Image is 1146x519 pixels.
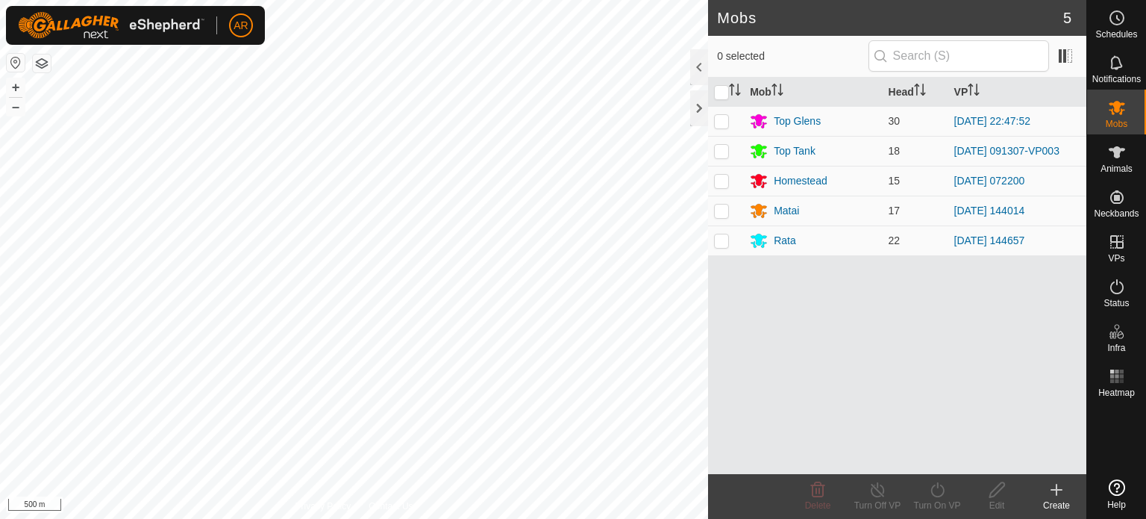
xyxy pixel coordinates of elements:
span: Mobs [1106,119,1127,128]
span: 5 [1063,7,1071,29]
span: Heatmap [1098,388,1135,397]
span: Status [1103,299,1129,308]
img: Gallagher Logo [18,12,204,39]
a: Contact Us [369,500,413,513]
a: Help [1087,473,1146,515]
a: [DATE] 091307-VP003 [954,145,1059,157]
p-sorticon: Activate to sort [914,86,926,98]
div: Create [1027,499,1086,512]
p-sorticon: Activate to sort [968,86,980,98]
th: Mob [744,78,882,107]
span: Delete [805,500,831,511]
span: Schedules [1095,30,1137,39]
div: Edit [967,499,1027,512]
div: Matai [774,203,799,219]
div: Turn Off VP [848,499,907,512]
div: Top Tank [774,143,815,159]
th: VP [948,78,1086,107]
a: [DATE] 144657 [954,234,1025,246]
a: Privacy Policy [295,500,351,513]
span: Animals [1100,164,1133,173]
button: Reset Map [7,54,25,72]
button: – [7,98,25,116]
p-sorticon: Activate to sort [729,86,741,98]
th: Head [883,78,948,107]
a: [DATE] 22:47:52 [954,115,1030,127]
span: 0 selected [717,49,868,64]
span: AR [234,18,248,34]
input: Search (S) [868,40,1049,72]
div: Turn On VP [907,499,967,512]
span: Neckbands [1094,209,1139,218]
span: 30 [889,115,901,127]
a: [DATE] 144014 [954,205,1025,217]
span: 18 [889,145,901,157]
a: [DATE] 072200 [954,175,1025,187]
div: Rata [774,233,796,249]
span: 17 [889,205,901,217]
button: Map Layers [33,55,51,72]
button: + [7,78,25,96]
div: Top Glens [774,114,821,129]
span: 15 [889,175,901,187]
span: Help [1107,500,1126,509]
h2: Mobs [717,9,1063,27]
span: Notifications [1092,75,1141,84]
span: VPs [1108,254,1124,263]
div: Homestead [774,173,827,189]
span: 22 [889,234,901,246]
span: Infra [1107,344,1125,352]
p-sorticon: Activate to sort [771,86,783,98]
